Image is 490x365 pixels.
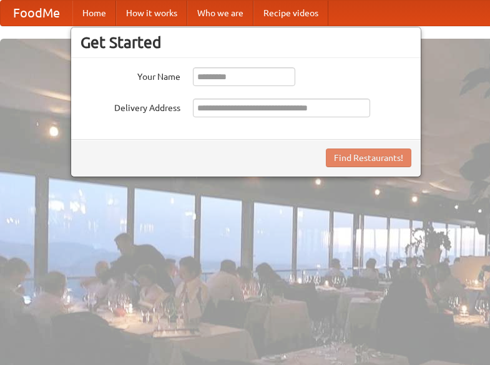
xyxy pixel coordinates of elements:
[81,33,411,52] h3: Get Started
[116,1,187,26] a: How it works
[253,1,328,26] a: Recipe videos
[187,1,253,26] a: Who we are
[1,1,72,26] a: FoodMe
[72,1,116,26] a: Home
[81,99,180,114] label: Delivery Address
[326,148,411,167] button: Find Restaurants!
[81,67,180,83] label: Your Name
